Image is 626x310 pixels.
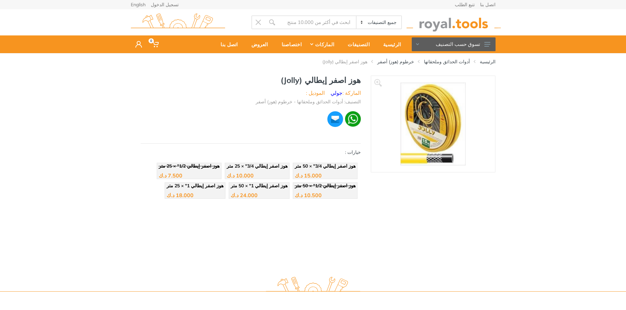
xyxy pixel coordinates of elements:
a: تسجيل الدخول [151,2,179,7]
a: اتصل بنا [480,2,496,7]
div: اتصل بنا [212,37,242,51]
img: royal.tools Logo [131,13,225,31]
div: التصنيفات [339,37,374,51]
a: العروض [243,35,273,53]
li: التصنيف: أدوات الحدائق وملحقاتها - خرطوم (هوز) أصفر [256,98,361,105]
a: هوز اصفر إيطالي 3/4" × 50 متر 15.000 د.ك [293,163,358,179]
a: أدوات الحدائق وملحقاتها [424,58,470,65]
li: هوز اصفر إيطالي (Jolly) [313,58,367,65]
span: هوز اصفر إيطالي 3/4" × 50 متر [295,163,356,169]
span: هوز اصفر إيطالي 1" × 25 متر [167,183,223,189]
a: هوز اصفر إيطالي 1" × 50 متر 24.000 د.ك [229,182,290,199]
a: English [131,2,146,7]
a: خرطوم (هوز) أصفر [377,58,414,65]
div: الماركات [306,37,339,51]
a: هوز اصفر إيطالي 1" × 25 متر 18.000 د.ك [165,182,225,199]
a: الرئيسية [374,35,406,53]
a: هوز اصفر إيطالي 1/2" × 25 متر 7.500 د.ك [157,163,221,179]
button: تسوق حسب التصنيف [412,37,496,51]
div: 10.000 د.ك [227,173,254,178]
a: التصنيفات [339,35,374,53]
div: اختصاصنا [273,37,306,51]
img: Royal Tools - هوز اصفر إيطالي (Jolly) [400,83,465,165]
span: هوز اصفر إيطالي 3/4" × 25 متر [227,163,288,169]
div: 18.000 د.ك [167,193,194,198]
img: royal.tools Logo [406,13,501,31]
div: 24.000 د.ك [231,193,258,198]
img: ma.webp [327,111,344,128]
a: اختصاصنا [273,35,306,53]
a: 0 [147,35,163,53]
li: الماركة : [331,89,361,97]
span: هوز اصفر إيطالي 1/2" × 50 متر [295,183,356,189]
select: Category [356,16,401,29]
a: اتصل بنا [212,35,242,53]
span: هوز اصفر إيطالي 1/2" × 25 متر [159,163,220,169]
div: العروض [243,37,273,51]
span: 0 [149,38,154,43]
h1: هوز اصفر إيطالي (Jolly) [141,75,361,85]
li: الموديل : [306,89,325,97]
img: royal.tools Logo [266,277,360,295]
div: 15.000 د.ك [295,173,322,178]
div: خيارات : [141,149,361,202]
nav: breadcrumb [131,58,496,65]
div: الرئيسية [374,37,406,51]
span: هوز اصفر إيطالي 1" × 50 متر [231,183,288,189]
img: wa.webp [345,111,360,127]
a: تتبع الطلب [455,2,475,7]
a: هوز اصفر إيطالي 1/2" × 50 متر 10.500 د.ك [293,182,358,199]
a: الرئيسية [480,58,496,65]
a: هوز اصفر إيطالي 3/4" × 25 متر 10.000 د.ك [225,163,290,179]
input: Site search [279,15,356,29]
div: 10.500 د.ك [295,193,322,198]
a: جولي [331,90,342,96]
div: 7.500 د.ك [159,173,182,178]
